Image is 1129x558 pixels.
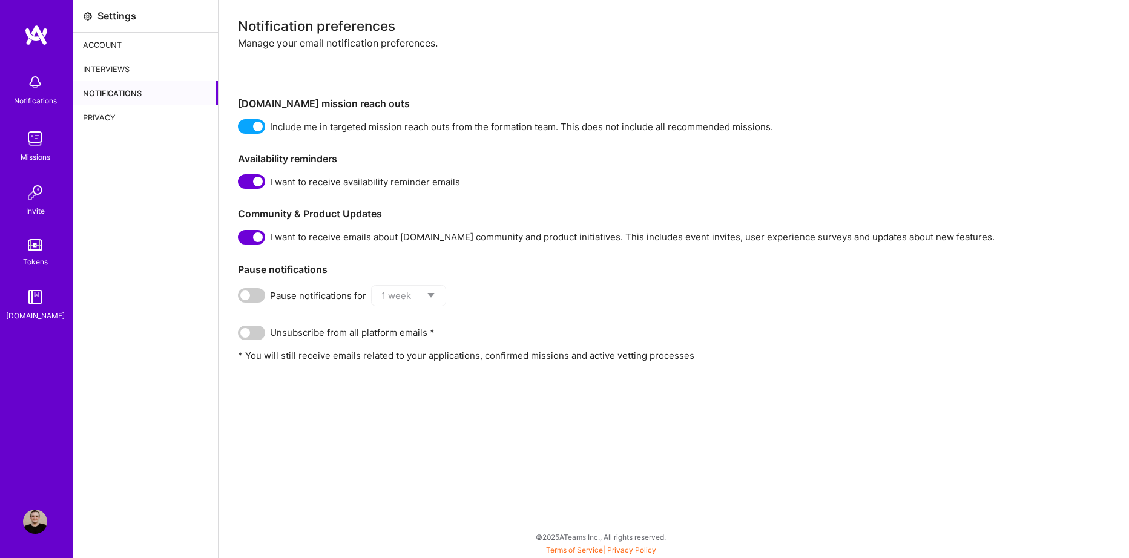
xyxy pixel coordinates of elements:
[546,545,656,554] span: |
[83,11,93,21] i: icon Settings
[270,289,366,302] span: Pause notifications for
[238,19,1110,32] div: Notification preferences
[21,151,50,163] div: Missions
[238,37,1110,88] div: Manage your email notification preferences.
[23,180,47,205] img: Invite
[97,10,136,22] div: Settings
[28,239,42,251] img: tokens
[23,126,47,151] img: teamwork
[26,205,45,217] div: Invite
[270,326,435,339] span: Unsubscribe from all platform emails *
[270,120,773,133] span: Include me in targeted mission reach outs from the formation team. This does not include all reco...
[73,81,218,105] div: Notifications
[270,176,460,188] span: I want to receive availability reminder emails
[73,33,218,57] div: Account
[73,522,1129,552] div: © 2025 ATeams Inc., All rights reserved.
[23,255,48,268] div: Tokens
[73,105,218,130] div: Privacy
[14,94,57,107] div: Notifications
[270,231,995,243] span: I want to receive emails about [DOMAIN_NAME] community and product initiatives. This includes eve...
[24,24,48,46] img: logo
[238,208,1110,220] h3: Community & Product Updates
[238,349,1110,362] p: * You will still receive emails related to your applications, confirmed missions and active vetti...
[73,57,218,81] div: Interviews
[607,545,656,554] a: Privacy Policy
[238,98,1110,110] h3: [DOMAIN_NAME] mission reach outs
[238,153,1110,165] h3: Availability reminders
[23,285,47,309] img: guide book
[23,70,47,94] img: bell
[23,510,47,534] img: User Avatar
[6,309,65,322] div: [DOMAIN_NAME]
[238,264,1110,275] h3: Pause notifications
[20,510,50,534] a: User Avatar
[546,545,603,554] a: Terms of Service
